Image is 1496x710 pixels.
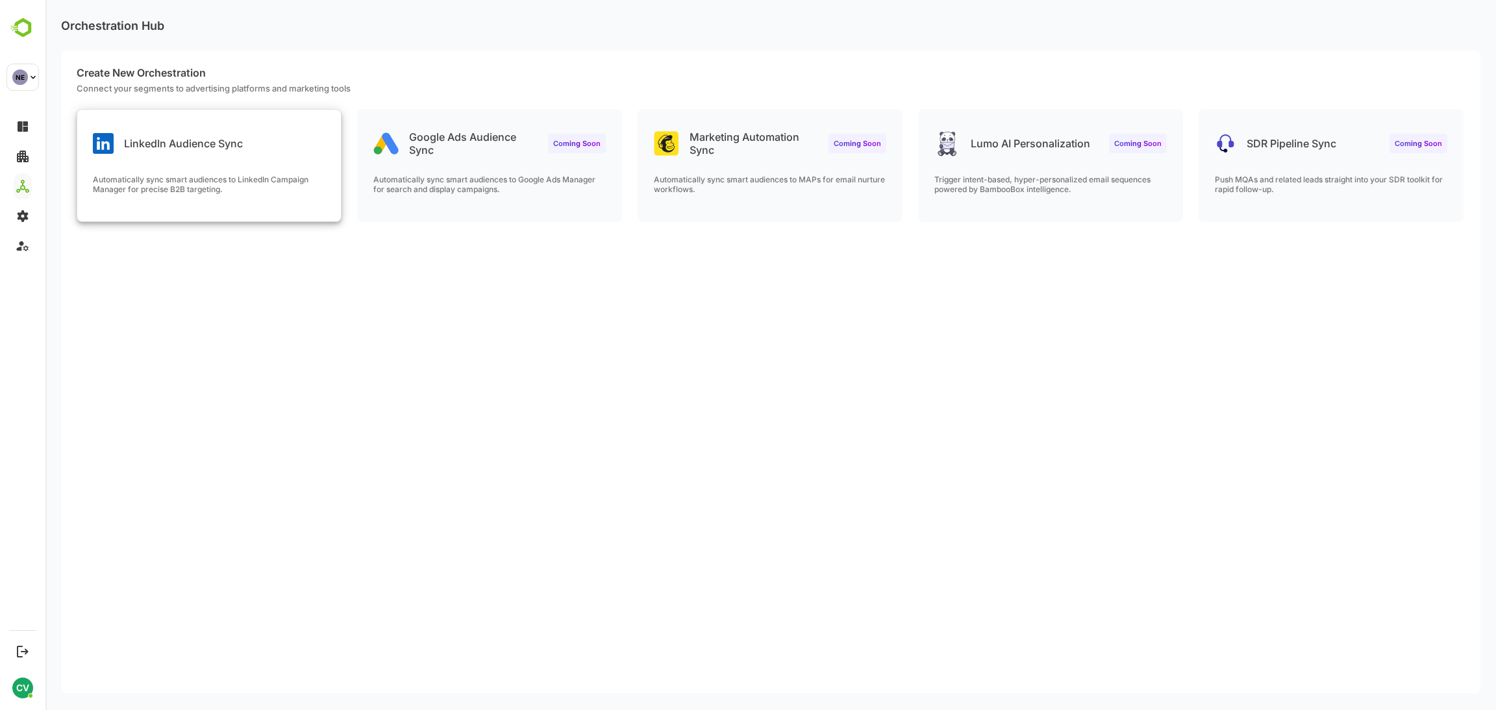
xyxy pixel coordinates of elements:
[328,175,560,194] p: Automatically sync smart audiences to Google Ads Manager for search and display campaigns.
[1201,137,1291,150] p: SDR Pipeline Sync
[1169,175,1402,194] p: Push MQAs and related leads straight into your SDR toolkit for rapid follow-up.
[788,139,836,148] span: Coming Soon
[12,678,33,698] div: CV
[889,175,1121,194] p: Trigger intent-based, hyper-personalized email sequences powered by BambooBox intelligence.
[364,130,492,156] p: Google Ads Audience Sync
[1069,139,1116,148] span: Coming Soon
[6,16,40,40] img: BambooboxLogoMark.f1c84d78b4c51b1a7b5f700c9845e183.svg
[608,175,841,194] p: Automatically sync smart audiences to MAPs for email nurture workflows.
[47,175,280,194] p: Automatically sync smart audiences to LinkedIn Campaign Manager for precise B2B targeting.
[79,137,197,150] p: LinkedIn Audience Sync
[31,83,1435,93] p: Connect your segments to advertising platforms and marketing tools
[12,69,28,85] div: NE
[644,130,773,156] p: Marketing Automation Sync
[14,643,31,660] button: Logout
[925,137,1045,150] p: Lumo AI Personalization
[31,66,1435,79] p: Create New Orchestration
[1349,139,1397,148] span: Coming Soon
[16,19,119,32] p: Orchestration Hub
[508,139,555,148] span: Coming Soon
